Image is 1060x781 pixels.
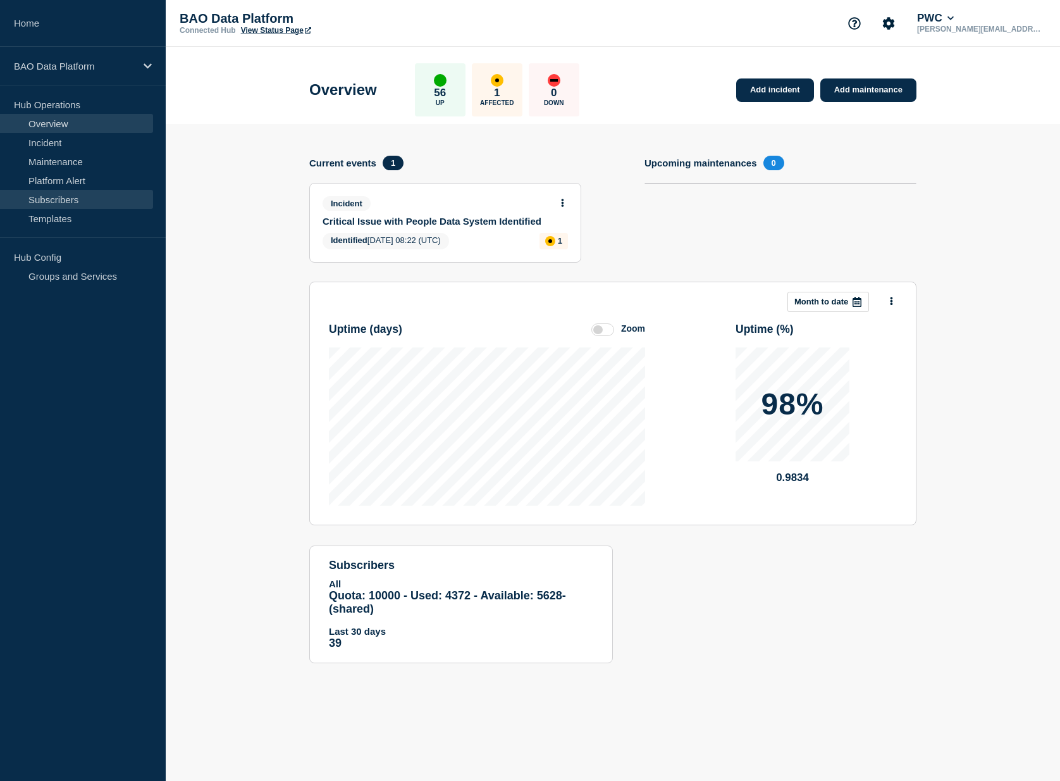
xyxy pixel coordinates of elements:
span: [DATE] 08:22 (UTC) [323,233,449,249]
button: PWC [915,12,956,25]
span: Incident [323,196,371,211]
a: Critical Issue with People Data System Identified [323,216,551,227]
h4: subscribers [329,559,593,572]
div: affected [545,236,555,246]
p: 0.9834 [736,472,849,484]
div: Zoom [621,323,645,334]
button: Account settings [875,10,902,37]
a: Add incident [736,78,814,102]
p: Connected Hub [180,26,236,35]
div: down [548,74,560,87]
p: BAO Data Platform [14,61,135,72]
p: BAO Data Platform [180,11,433,26]
p: Up [436,99,445,106]
h4: Current events [309,158,376,168]
span: 0 [763,156,784,170]
button: Month to date [787,292,869,312]
p: Affected [480,99,514,106]
p: 1 [494,87,500,99]
p: 0 [551,87,557,99]
a: View Status Page [241,26,311,35]
span: Quota: 10000 - Used: 4372 - Available: 5628 - (shared) [329,589,566,615]
span: Identified [331,235,367,245]
h3: Uptime ( days ) [329,323,402,336]
div: up [434,74,447,87]
p: All [329,578,593,589]
span: 1 [383,156,404,170]
a: Add maintenance [820,78,916,102]
p: 1 [558,236,562,246]
button: Support [841,10,868,37]
h4: Upcoming maintenances [644,158,757,168]
p: Last 30 days [329,626,593,637]
div: affected [491,74,503,87]
p: 98% [761,389,823,420]
p: Month to date [794,297,848,306]
p: 39 [329,637,593,650]
p: Down [544,99,564,106]
h1: Overview [309,81,377,99]
p: [PERSON_NAME][EMAIL_ADDRESS][PERSON_NAME][DOMAIN_NAME] [915,25,1046,34]
p: 56 [434,87,446,99]
h3: Uptime ( % ) [736,323,794,336]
